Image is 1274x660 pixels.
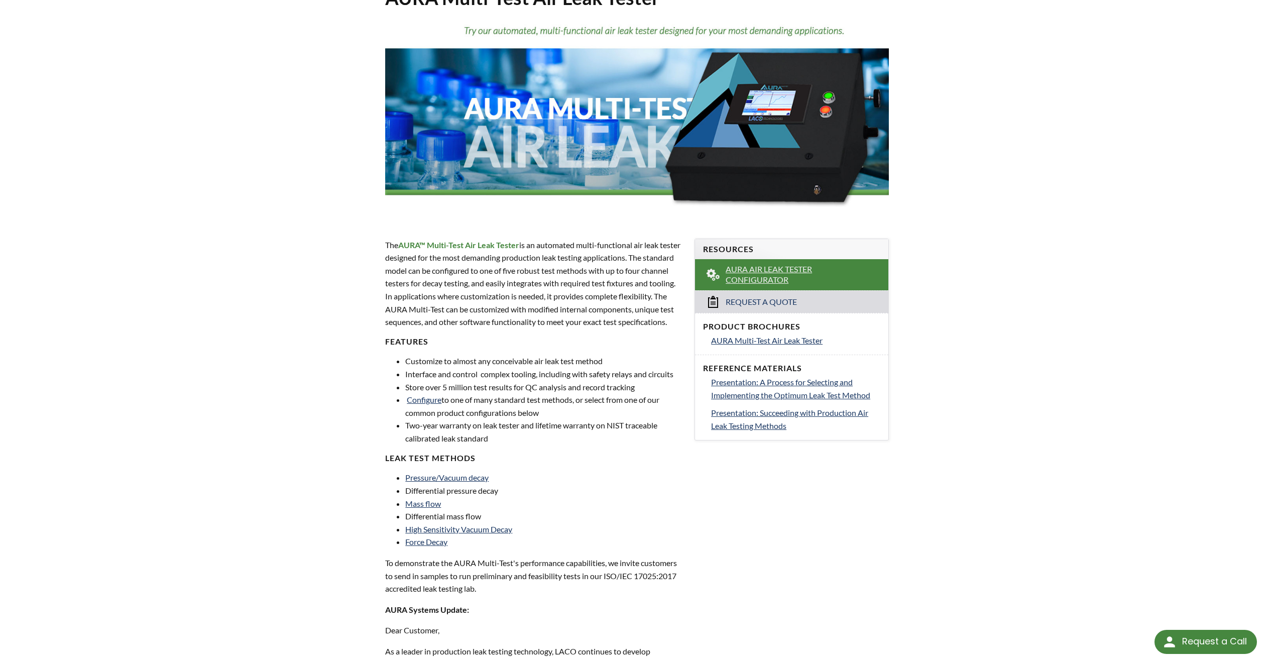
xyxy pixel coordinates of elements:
strong: AURA Systems Update: [385,605,469,614]
h4: Features [385,337,682,347]
li: to one of many standard test methods, or select from one of our common product configurations below [405,393,682,419]
p: To demonstrate the AURA Multi-Test's performance capabilities, we invite customers to send in sam... [385,557,682,595]
p: The is an automated multi-functional air leak tester designed for the most demanding production l... [385,239,682,328]
span: AURA Multi-Test Air Leak Tester [711,336,823,345]
h4: Resources [703,244,880,255]
a: Request a Quote [695,290,888,313]
a: Force Decay [405,537,447,546]
strong: AURA™ Multi-Test Air Leak Tester [398,240,519,250]
li: Differential mass flow [405,510,682,523]
a: Pressure/Vacuum decay [405,473,489,482]
span: Request a Quote [726,297,797,307]
div: Request a Call [1182,630,1247,653]
li: Customize to almost any conceivable air leak test method [405,355,682,368]
a: Presentation: Succeeding with Production Air Leak Testing Methods [711,406,880,432]
span: Presentation: Succeeding with Production Air Leak Testing Methods [711,408,868,430]
img: Header showing AURA Multi-Test product [385,18,888,219]
a: AURA Air Leak Tester Configurator [695,259,888,290]
a: Mass flow [405,499,441,508]
img: round button [1162,634,1178,650]
li: Interface and control complex tooling, including with safety relays and circuits [405,368,682,381]
h4: Reference Materials [703,363,880,374]
span: AURA Air Leak Tester Configurator [726,264,861,285]
a: High Sensitivity Vacuum Decay [405,524,512,534]
h4: Product Brochures [703,321,880,332]
a: Presentation: A Process for Selecting and Implementing the Optimum Leak Test Method [711,376,880,401]
a: AURA Multi-Test Air Leak Tester [711,334,880,347]
li: Store over 5 million test results for QC analysis and record tracking [405,381,682,394]
h4: Leak Test Methods [385,453,682,464]
li: Differential pressure decay [405,484,682,497]
p: Dear Customer, [385,624,682,637]
div: Request a Call [1154,630,1257,654]
li: Two-year warranty on leak tester and lifetime warranty on NIST traceable calibrated leak standard [405,419,682,445]
span: Presentation: A Process for Selecting and Implementing the Optimum Leak Test Method [711,377,870,400]
a: Configure [407,395,441,404]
